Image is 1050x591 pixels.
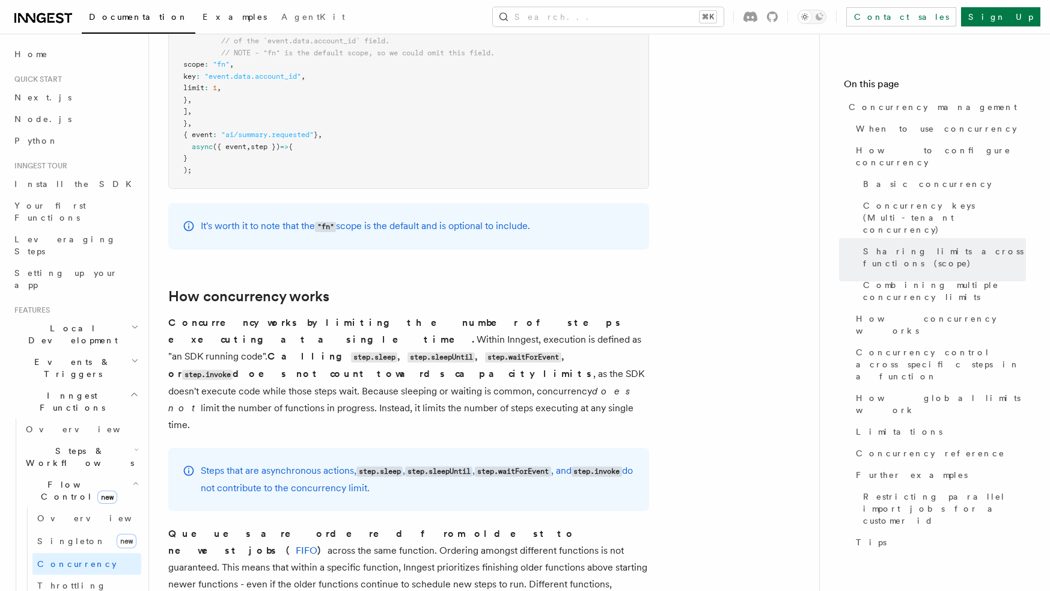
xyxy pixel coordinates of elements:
[183,96,188,104] span: }
[213,60,230,69] span: "fn"
[856,469,968,481] span: Further examples
[221,49,495,57] span: // NOTE - "fn" is the default scope, so we could omit this field.
[14,201,86,222] span: Your first Functions
[10,390,130,414] span: Inngest Functions
[82,4,195,34] a: Documentation
[204,60,209,69] span: :
[32,507,141,529] a: Overview
[196,72,200,81] span: :
[37,513,161,523] span: Overview
[14,48,48,60] span: Home
[37,536,106,546] span: Singleton
[700,11,716,23] kbd: ⌘K
[485,352,561,363] code: step.waitForEvent
[10,351,141,385] button: Events & Triggers
[168,317,622,345] strong: Concurrency works by limiting the number of steps executing at a single time.
[10,317,141,351] button: Local Development
[851,464,1026,486] a: Further examples
[280,142,288,151] span: =>
[14,136,58,145] span: Python
[14,114,72,124] span: Node.js
[117,534,136,548] span: new
[213,142,246,151] span: ({ event
[183,154,188,162] span: }
[26,424,150,434] span: Overview
[856,144,1026,168] span: How to configure concurrency
[856,447,1005,459] span: Concurrency reference
[851,341,1026,387] a: Concurrency control across specific steps in a function
[37,559,117,569] span: Concurrency
[10,228,141,262] a: Leveraging Steps
[863,178,992,190] span: Basic concurrency
[851,421,1026,442] a: Limitations
[858,240,1026,274] a: Sharing limits across functions (scope)
[10,173,141,195] a: Install the SDK
[851,118,1026,139] a: When to use concurrency
[856,313,1026,337] span: How concurrency works
[405,467,472,477] code: step.sleepUntil
[315,222,336,232] code: "fn"
[188,119,192,127] span: ,
[475,467,551,477] code: step.waitForEvent
[961,7,1040,26] a: Sign Up
[301,72,305,81] span: ,
[204,72,301,81] span: "event.data.account_id"
[10,356,131,380] span: Events & Triggers
[10,305,50,315] span: Features
[183,72,196,81] span: key
[851,139,1026,173] a: How to configure concurrency
[183,60,204,69] span: scope
[21,474,141,507] button: Flow Controlnew
[10,262,141,296] a: Setting up your app
[849,101,1017,113] span: Concurrency management
[14,93,72,102] span: Next.js
[204,84,209,92] span: :
[10,87,141,108] a: Next.js
[318,130,322,139] span: ,
[182,370,233,380] code: step.invoke
[201,218,530,235] p: It's worth it to note that the scope is the default and is optional to include.
[89,12,188,22] span: Documentation
[168,528,576,556] strong: Queues are ordered from oldest to newest jobs ( )
[195,4,274,32] a: Examples
[251,142,280,151] span: step })
[863,200,1026,236] span: Concurrency keys (Multi-tenant concurrency)
[407,352,475,363] code: step.sleepUntil
[32,553,141,575] a: Concurrency
[188,107,192,115] span: ,
[168,314,649,433] p: Within Inngest, execution is defined as "an SDK running code". , as the SDK doesn't execute code ...
[213,130,217,139] span: :
[168,351,593,379] strong: Calling , , , or does not count towards capacity limits
[21,445,134,469] span: Steps & Workflows
[856,426,942,438] span: Limitations
[217,84,221,92] span: ,
[856,392,1026,416] span: How global limits work
[296,545,317,556] a: FIFO
[856,123,1017,135] span: When to use concurrency
[858,173,1026,195] a: Basic concurrency
[10,385,141,418] button: Inngest Functions
[863,491,1026,527] span: Restricting parallel import jobs for a customer id
[14,179,139,189] span: Install the SDK
[10,161,67,171] span: Inngest tour
[10,322,131,346] span: Local Development
[183,107,188,115] span: ]
[21,440,141,474] button: Steps & Workflows
[183,166,192,174] span: );
[230,60,234,69] span: ,
[168,288,329,305] a: How concurrency works
[10,195,141,228] a: Your first Functions
[281,12,345,22] span: AgentKit
[274,4,352,32] a: AgentKit
[851,387,1026,421] a: How global limits work
[183,130,213,139] span: { event
[10,130,141,152] a: Python
[246,142,251,151] span: ,
[183,84,204,92] span: limit
[572,467,622,477] code: step.invoke
[32,529,141,553] a: Singletonnew
[10,75,62,84] span: Quick start
[493,7,724,26] button: Search...⌘K
[844,77,1026,96] h4: On this page
[21,479,132,503] span: Flow Control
